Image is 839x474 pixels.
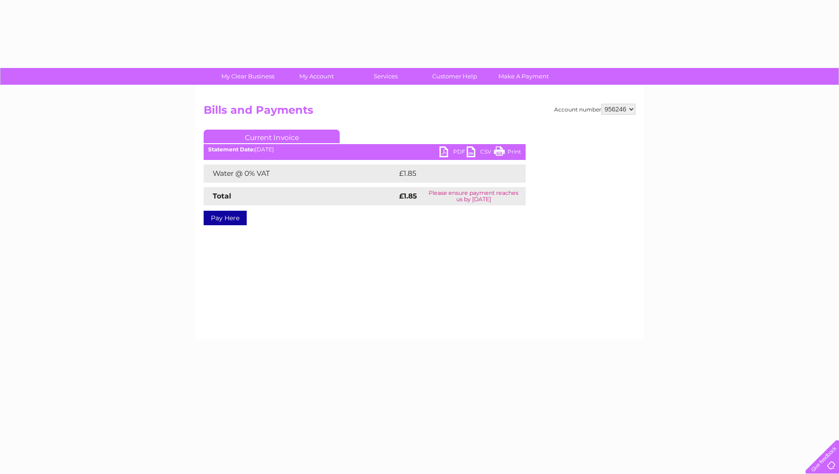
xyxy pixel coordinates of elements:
[486,68,561,85] a: Make A Payment
[204,130,340,143] a: Current Invoice
[204,104,635,121] h2: Bills and Payments
[279,68,354,85] a: My Account
[417,68,492,85] a: Customer Help
[399,192,417,200] strong: £1.85
[397,164,503,183] td: £1.85
[467,146,494,160] a: CSV
[348,68,423,85] a: Services
[204,146,526,153] div: [DATE]
[554,104,635,115] div: Account number
[439,146,467,160] a: PDF
[204,211,247,225] a: Pay Here
[494,146,521,160] a: Print
[213,192,231,200] strong: Total
[204,164,397,183] td: Water @ 0% VAT
[208,146,255,153] b: Statement Date:
[421,187,526,205] td: Please ensure payment reaches us by [DATE]
[210,68,285,85] a: My Clear Business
